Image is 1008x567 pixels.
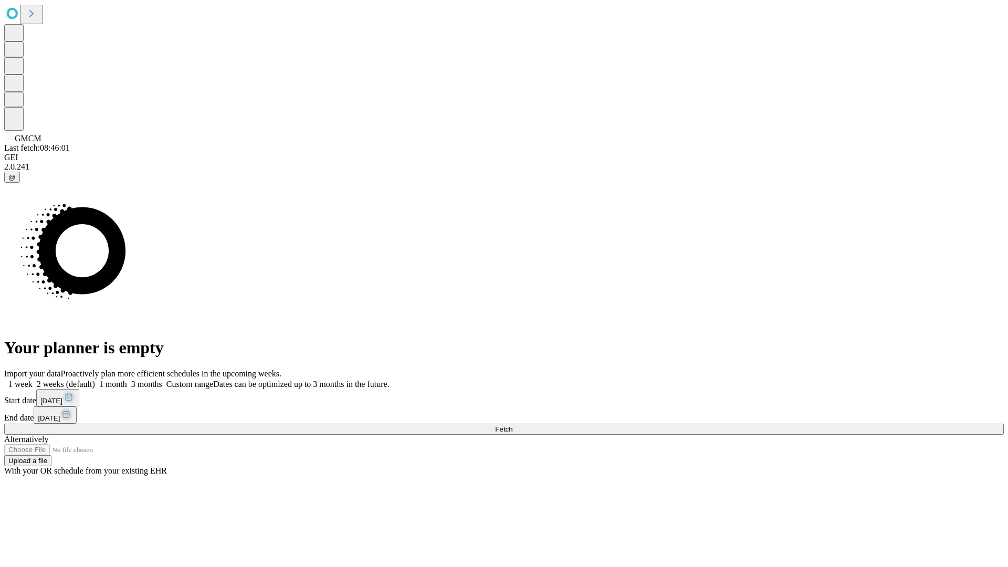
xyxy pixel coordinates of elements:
[4,143,70,152] span: Last fetch: 08:46:01
[4,435,48,444] span: Alternatively
[4,369,61,378] span: Import your data
[40,397,62,405] span: [DATE]
[8,173,16,181] span: @
[37,380,95,388] span: 2 weeks (default)
[4,389,1004,406] div: Start date
[38,414,60,422] span: [DATE]
[61,369,281,378] span: Proactively plan more efficient schedules in the upcoming weeks.
[4,424,1004,435] button: Fetch
[4,172,20,183] button: @
[4,455,51,466] button: Upload a file
[8,380,33,388] span: 1 week
[4,162,1004,172] div: 2.0.241
[495,425,512,433] span: Fetch
[4,466,167,475] span: With your OR schedule from your existing EHR
[34,406,77,424] button: [DATE]
[131,380,162,388] span: 3 months
[213,380,389,388] span: Dates can be optimized up to 3 months in the future.
[4,338,1004,358] h1: Your planner is empty
[15,134,41,143] span: GMCM
[4,406,1004,424] div: End date
[4,153,1004,162] div: GEI
[166,380,213,388] span: Custom range
[36,389,79,406] button: [DATE]
[99,380,127,388] span: 1 month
